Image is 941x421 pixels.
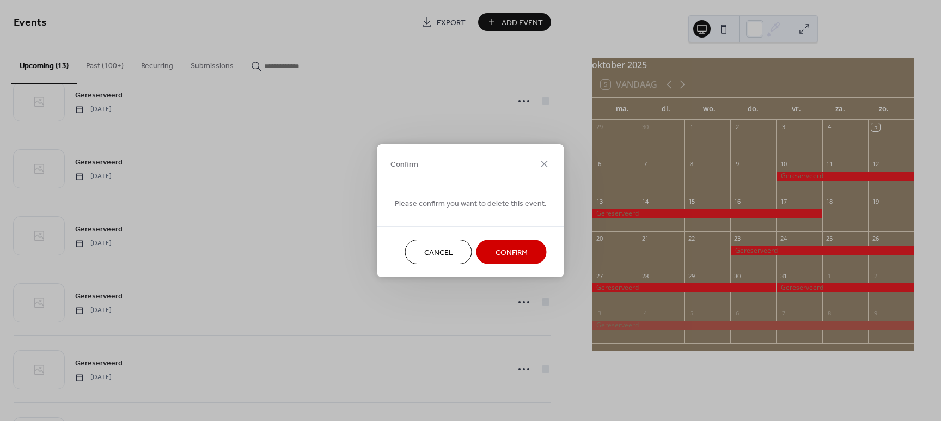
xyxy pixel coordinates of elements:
span: Confirm [496,247,528,258]
span: Confirm [390,159,418,170]
span: Please confirm you want to delete this event. [395,198,547,209]
span: Cancel [424,247,453,258]
button: Cancel [405,240,472,264]
button: Confirm [476,240,547,264]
